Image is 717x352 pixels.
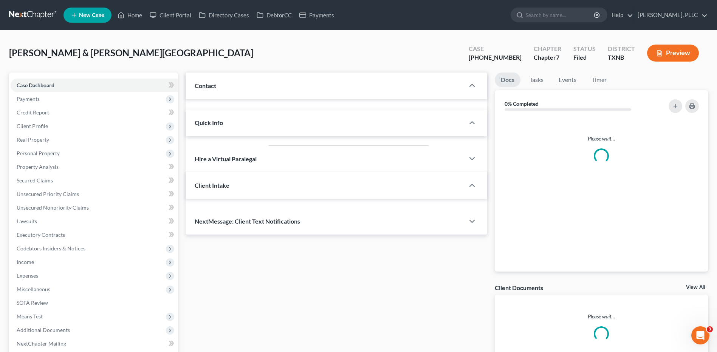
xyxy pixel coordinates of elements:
[585,73,613,87] a: Timer
[11,337,178,350] a: NextChapter Mailing
[505,100,539,107] strong: 0% Completed
[17,204,89,211] span: Unsecured Nonpriority Claims
[195,8,253,22] a: Directory Cases
[534,45,561,53] div: Chapter
[17,245,85,252] span: Codebtors Insiders & Notices
[11,187,178,201] a: Unsecured Priority Claims
[11,296,178,310] a: SOFA Review
[191,145,263,161] label: Status
[17,164,59,170] span: Property Analysis
[11,160,178,174] a: Property Analysis
[534,53,561,62] div: Chapter
[608,53,635,62] div: TXNB
[146,8,195,22] a: Client Portal
[296,8,338,22] a: Payments
[707,326,713,332] span: 3
[495,313,708,320] p: Please wait...
[634,8,708,22] a: [PERSON_NAME], PLLC
[17,150,60,156] span: Personal Property
[686,285,705,290] a: View All
[501,135,702,142] p: Please wait...
[17,313,43,320] span: Means Test
[556,54,559,61] span: 7
[17,136,49,143] span: Real Property
[17,96,40,102] span: Payments
[11,106,178,119] a: Credit Report
[526,8,595,22] input: Search by name...
[573,53,596,62] div: Filed
[469,45,522,53] div: Case
[17,177,53,184] span: Secured Claims
[253,8,296,22] a: DebtorCC
[17,300,48,306] span: SOFA Review
[17,191,79,197] span: Unsecured Priority Claims
[195,218,300,225] span: NextMessage: Client Text Notifications
[17,109,49,116] span: Credit Report
[11,174,178,187] a: Secured Claims
[495,284,543,292] div: Client Documents
[17,272,38,279] span: Expenses
[553,73,582,87] a: Events
[573,45,596,53] div: Status
[11,228,178,242] a: Executory Contracts
[17,327,70,333] span: Additional Documents
[17,218,37,224] span: Lawsuits
[647,45,699,62] button: Preview
[17,286,50,292] span: Miscellaneous
[9,47,253,58] span: [PERSON_NAME] & [PERSON_NAME][GEOGRAPHIC_DATA]
[17,259,34,265] span: Income
[17,340,66,347] span: NextChapter Mailing
[523,73,550,87] a: Tasks
[79,12,104,18] span: New Case
[195,182,229,189] span: Client Intake
[495,73,520,87] a: Docs
[195,155,257,162] span: Hire a Virtual Paralegal
[11,201,178,215] a: Unsecured Nonpriority Claims
[691,326,709,344] iframe: Intercom live chat
[114,8,146,22] a: Home
[17,123,48,129] span: Client Profile
[17,232,65,238] span: Executory Contracts
[608,45,635,53] div: District
[195,119,223,126] span: Quick Info
[11,215,178,228] a: Lawsuits
[469,53,522,62] div: [PHONE_NUMBER]
[17,82,54,88] span: Case Dashboard
[11,79,178,92] a: Case Dashboard
[608,8,633,22] a: Help
[195,82,216,89] span: Contact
